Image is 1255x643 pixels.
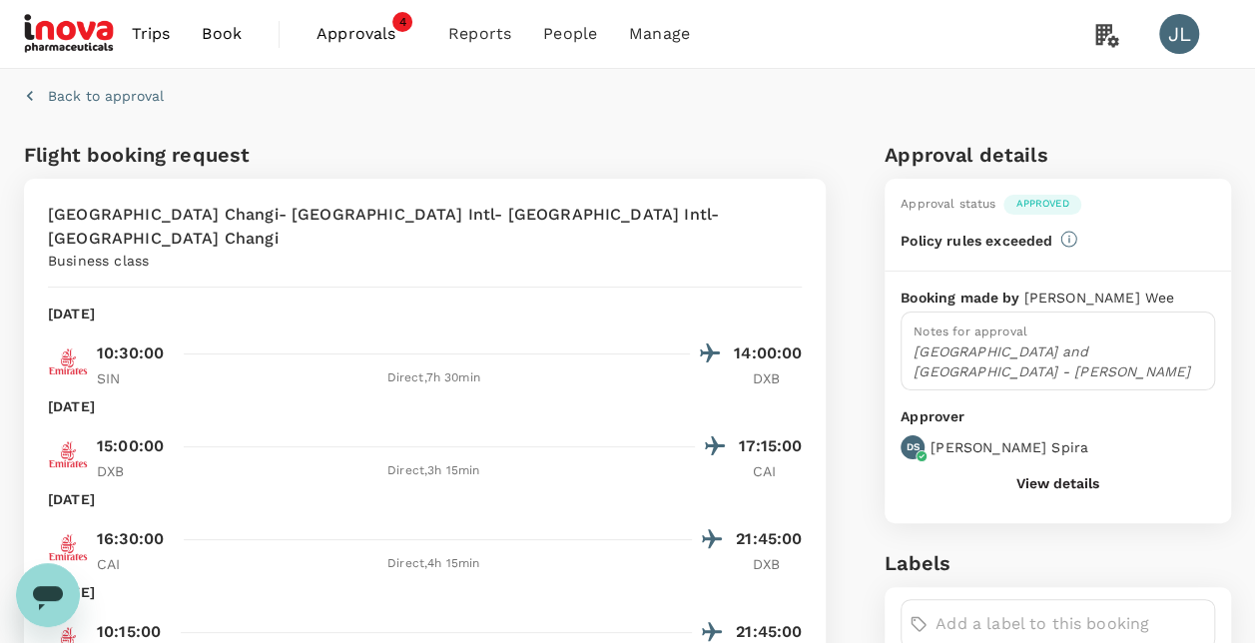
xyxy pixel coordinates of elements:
p: [DATE] [48,489,95,509]
span: Book [202,22,242,46]
p: Back to approval [48,86,164,106]
div: Direct , 7h 30min [159,368,708,388]
iframe: Button to launch messaging window [16,563,80,627]
p: [PERSON_NAME] Wee [1023,288,1174,308]
p: CAI [97,554,147,574]
p: [GEOGRAPHIC_DATA] Changi- [GEOGRAPHIC_DATA] Intl- [GEOGRAPHIC_DATA] Intl- [GEOGRAPHIC_DATA] Changi [48,203,802,251]
button: View details [1016,475,1099,491]
p: 14:00:00 [734,341,802,365]
span: Trips [132,22,171,46]
p: 17:15:00 [739,434,802,458]
img: EK [48,527,88,567]
p: 10:30:00 [97,341,164,365]
div: Direct , 3h 15min [159,461,708,481]
span: Manage [629,22,690,46]
p: 21:45:00 [736,527,802,551]
p: 15:00:00 [97,434,164,458]
span: Approved [1003,197,1080,211]
div: Approval status [901,195,995,215]
p: DXB [752,554,802,574]
p: Booking made by [901,288,1023,308]
p: DS [906,440,919,454]
span: Reports [448,22,511,46]
p: SIN [97,368,147,388]
span: People [543,22,597,46]
h6: Labels [885,547,1231,579]
input: Add a label to this booking [936,608,1206,640]
div: JL [1159,14,1199,54]
p: Business class [48,251,149,271]
p: [PERSON_NAME] Spira [931,437,1088,457]
p: [DATE] [48,304,95,323]
p: Approver [901,406,1215,427]
p: DXB [752,368,802,388]
div: Direct , 4h 15min [159,554,708,574]
img: iNova Pharmaceuticals [24,12,116,56]
p: [GEOGRAPHIC_DATA] and [GEOGRAPHIC_DATA] - [PERSON_NAME] [914,341,1202,381]
p: 16:30:00 [97,527,164,551]
h6: Flight booking request [24,139,421,171]
span: 4 [392,12,412,32]
span: Notes for approval [914,324,1027,338]
p: DXB [97,461,147,481]
h6: Approval details [885,139,1231,171]
span: Approvals [316,22,416,46]
button: Back to approval [24,86,164,106]
p: Policy rules exceeded [901,231,1052,251]
img: EK [48,434,88,474]
p: CAI [752,461,802,481]
img: EK [48,341,88,381]
p: [DATE] [48,396,95,416]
